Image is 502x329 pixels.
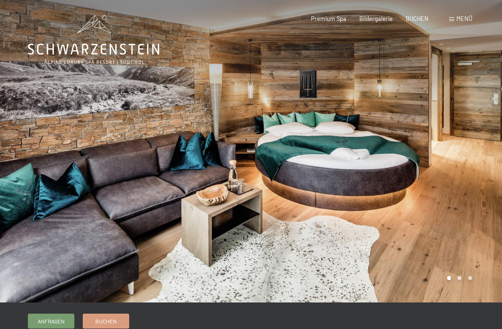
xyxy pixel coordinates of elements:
span: Menü [456,15,472,22]
a: Bildergalerie [359,15,393,22]
a: BUCHEN [406,15,429,22]
a: Anfragen [28,314,74,328]
a: Buchen [83,314,129,328]
span: Buchen [95,317,117,325]
span: Anfragen [38,317,65,325]
a: Premium Spa [311,15,346,22]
